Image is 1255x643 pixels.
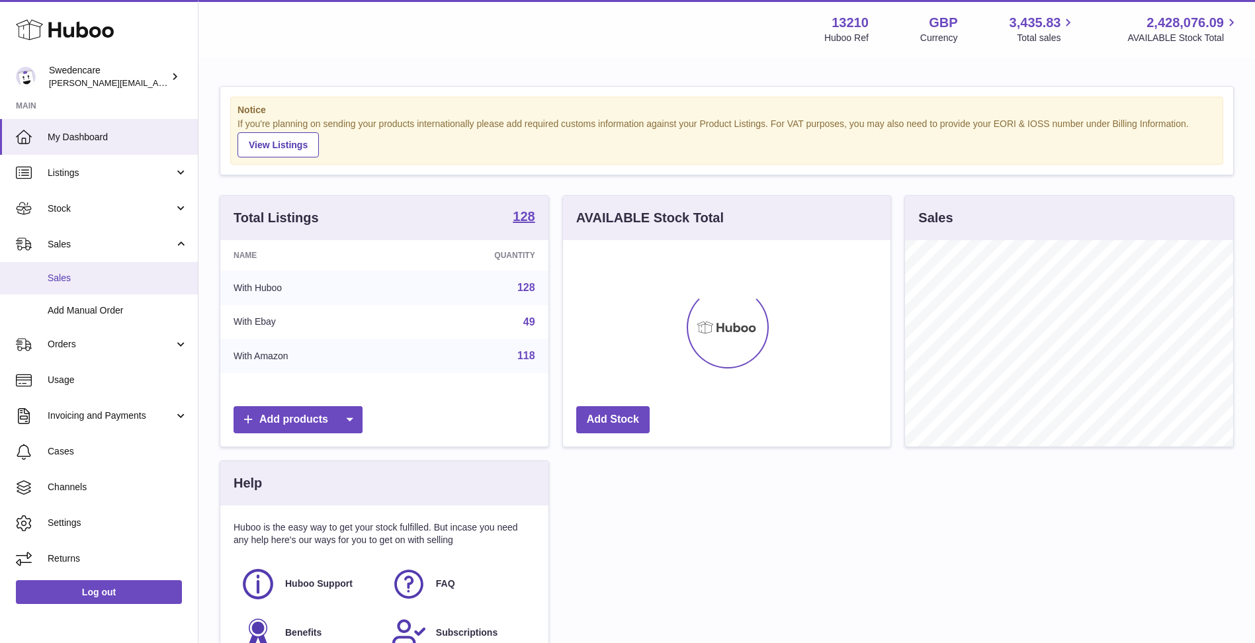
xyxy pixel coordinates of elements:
[436,578,455,590] span: FAQ
[240,566,378,602] a: Huboo Support
[824,32,869,44] div: Huboo Ref
[48,131,188,144] span: My Dashboard
[48,167,174,179] span: Listings
[48,445,188,458] span: Cases
[16,67,36,87] img: daniel.corbridge@swedencare.co.uk
[1147,14,1224,32] span: 2,428,076.09
[220,339,400,373] td: With Amazon
[48,409,174,422] span: Invoicing and Payments
[517,350,535,361] a: 118
[918,209,953,227] h3: Sales
[1127,14,1239,44] a: 2,428,076.09 AVAILABLE Stock Total
[48,238,174,251] span: Sales
[220,271,400,305] td: With Huboo
[238,104,1216,116] strong: Notice
[1127,32,1239,44] span: AVAILABLE Stock Total
[576,406,650,433] a: Add Stock
[48,202,174,215] span: Stock
[234,521,535,546] p: Huboo is the easy way to get your stock fulfilled. But incase you need any help here's our ways f...
[238,118,1216,157] div: If you're planning on sending your products internationally please add required customs informati...
[238,132,319,157] a: View Listings
[436,626,498,639] span: Subscriptions
[513,210,535,226] a: 128
[391,566,529,602] a: FAQ
[234,406,363,433] a: Add products
[1017,32,1076,44] span: Total sales
[523,316,535,327] a: 49
[517,282,535,293] a: 128
[234,474,262,492] h3: Help
[285,626,322,639] span: Benefits
[400,240,548,271] th: Quantity
[220,240,400,271] th: Name
[1010,14,1061,32] span: 3,435.83
[16,580,182,604] a: Log out
[1010,14,1076,44] a: 3,435.83 Total sales
[220,305,400,339] td: With Ebay
[576,209,724,227] h3: AVAILABLE Stock Total
[832,14,869,32] strong: 13210
[234,209,319,227] h3: Total Listings
[48,374,188,386] span: Usage
[48,552,188,565] span: Returns
[285,578,353,590] span: Huboo Support
[48,481,188,493] span: Channels
[49,77,336,88] span: [PERSON_NAME][EMAIL_ADDRESS][PERSON_NAME][DOMAIN_NAME]
[48,304,188,317] span: Add Manual Order
[48,272,188,284] span: Sales
[929,14,957,32] strong: GBP
[49,64,168,89] div: Swedencare
[920,32,958,44] div: Currency
[48,338,174,351] span: Orders
[513,210,535,223] strong: 128
[48,517,188,529] span: Settings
